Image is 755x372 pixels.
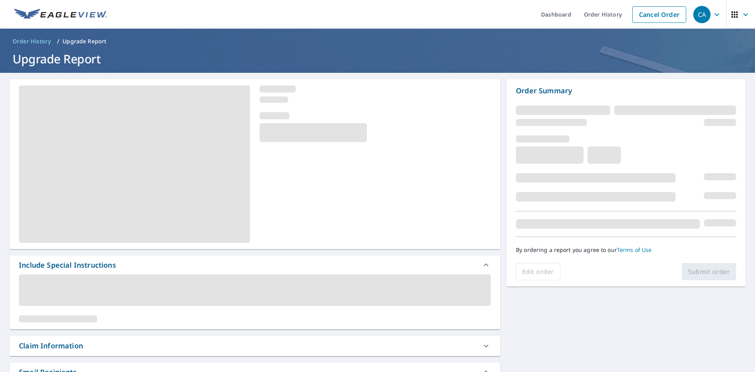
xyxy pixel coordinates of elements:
[19,341,83,351] div: Claim Information
[14,9,107,20] img: EV Logo
[693,6,711,23] div: CA
[57,37,59,46] li: /
[9,336,500,356] div: Claim Information
[9,51,746,67] h1: Upgrade Report
[516,85,736,96] p: Order Summary
[9,255,500,274] div: Include Special Instructions
[13,37,51,45] span: Order History
[9,35,746,48] nav: breadcrumb
[9,35,54,48] a: Order History
[19,260,116,270] div: Include Special Instructions
[632,6,686,23] a: Cancel Order
[63,37,106,45] p: Upgrade Report
[617,246,652,254] a: Terms of Use
[516,246,736,254] p: By ordering a report you agree to our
